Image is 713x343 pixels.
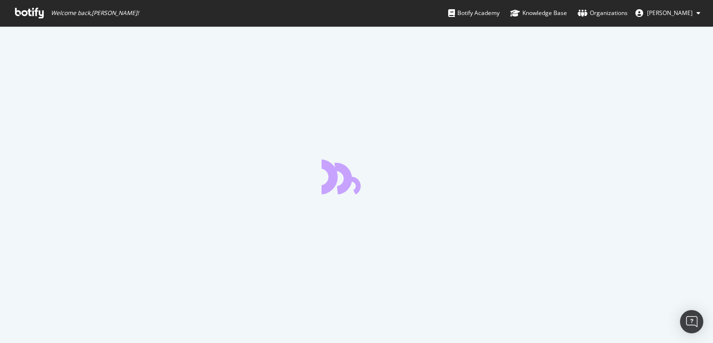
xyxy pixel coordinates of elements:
button: [PERSON_NAME] [628,5,708,21]
div: Knowledge Base [510,8,567,18]
div: Open Intercom Messenger [680,310,703,333]
div: Botify Academy [448,8,500,18]
div: Organizations [578,8,628,18]
span: Welcome back, [PERSON_NAME] ! [51,9,139,17]
span: Olivier Job [647,9,693,17]
div: animation [322,159,391,194]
